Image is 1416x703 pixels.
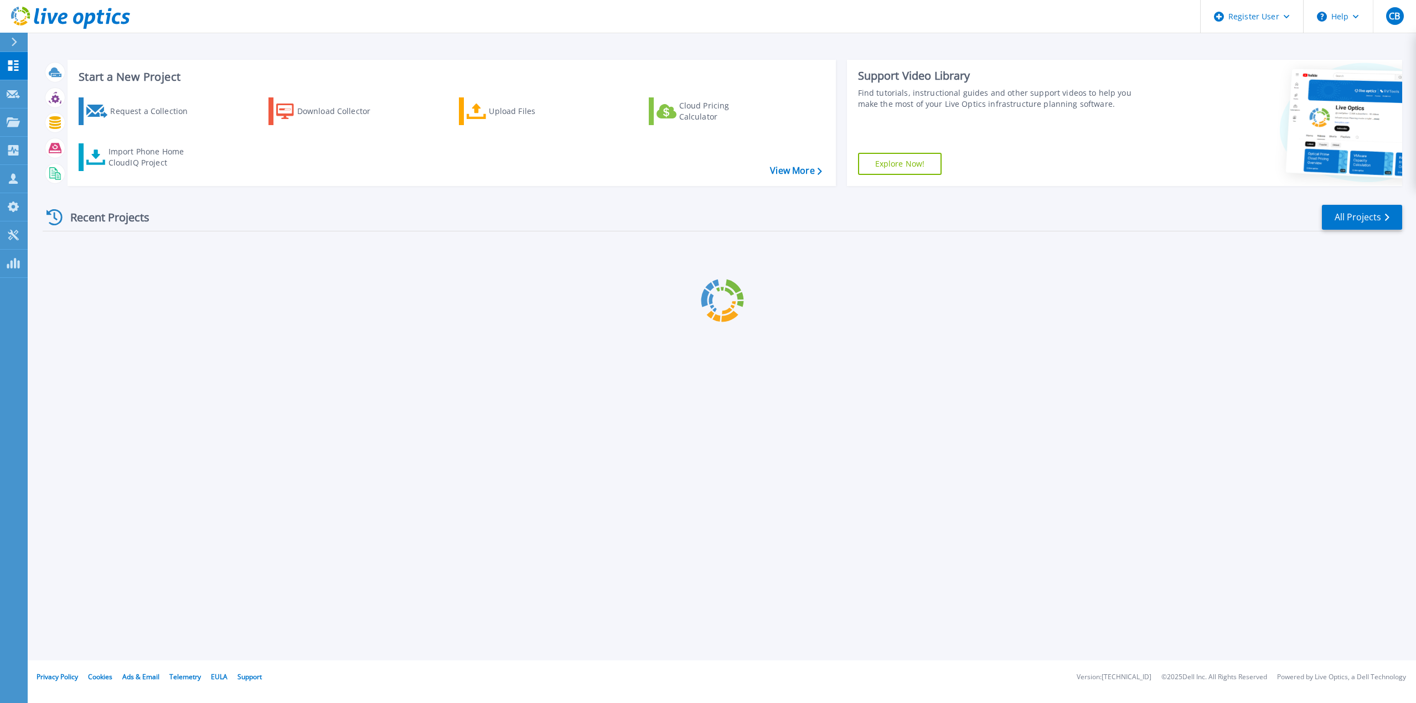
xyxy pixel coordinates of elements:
[43,204,164,231] div: Recent Projects
[237,672,262,681] a: Support
[37,672,78,681] a: Privacy Policy
[459,97,582,125] a: Upload Files
[1322,205,1402,230] a: All Projects
[88,672,112,681] a: Cookies
[858,69,1145,83] div: Support Video Library
[169,672,201,681] a: Telemetry
[770,166,821,176] a: View More
[79,97,202,125] a: Request a Collection
[649,97,772,125] a: Cloud Pricing Calculator
[108,146,195,168] div: Import Phone Home CloudIQ Project
[1161,674,1267,681] li: © 2025 Dell Inc. All Rights Reserved
[297,100,386,122] div: Download Collector
[211,672,228,681] a: EULA
[79,71,821,83] h3: Start a New Project
[489,100,577,122] div: Upload Files
[679,100,768,122] div: Cloud Pricing Calculator
[268,97,392,125] a: Download Collector
[1389,12,1400,20] span: CB
[110,100,199,122] div: Request a Collection
[858,87,1145,110] div: Find tutorials, instructional guides and other support videos to help you make the most of your L...
[1077,674,1151,681] li: Version: [TECHNICAL_ID]
[858,153,942,175] a: Explore Now!
[1277,674,1406,681] li: Powered by Live Optics, a Dell Technology
[122,672,159,681] a: Ads & Email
